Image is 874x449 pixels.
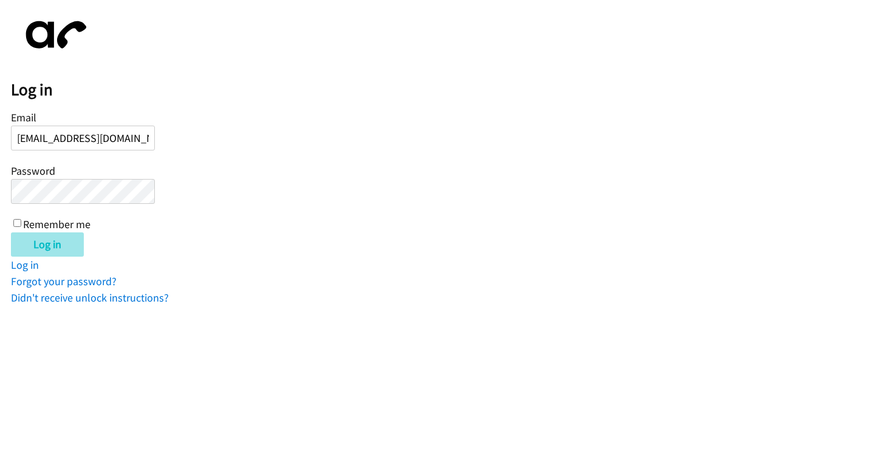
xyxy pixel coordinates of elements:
[11,164,55,178] label: Password
[11,110,36,124] label: Email
[23,217,90,231] label: Remember me
[11,79,874,100] h2: Log in
[11,274,117,288] a: Forgot your password?
[11,291,169,305] a: Didn't receive unlock instructions?
[11,232,84,257] input: Log in
[11,258,39,272] a: Log in
[11,11,96,59] img: aphone-8a226864a2ddd6a5e75d1ebefc011f4aa8f32683c2d82f3fb0802fe031f96514.svg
